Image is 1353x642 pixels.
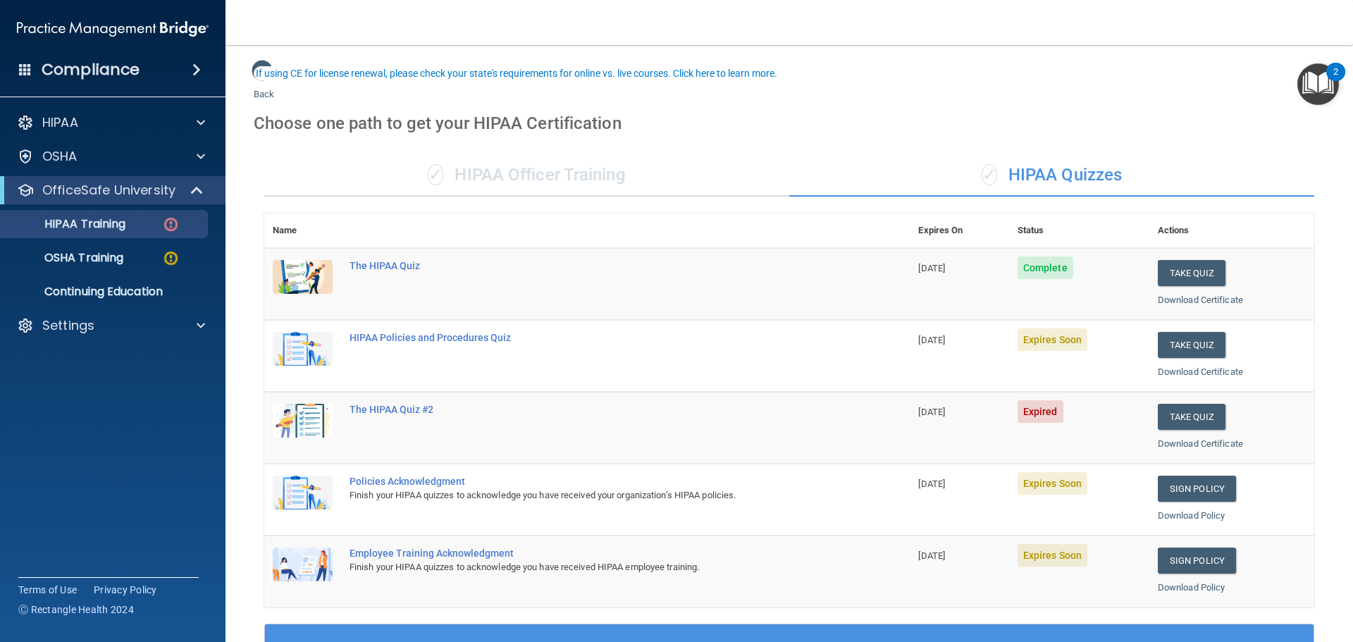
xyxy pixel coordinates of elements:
[17,317,205,334] a: Settings
[42,317,94,334] p: Settings
[1018,472,1087,495] span: Expires Soon
[1158,582,1225,593] a: Download Policy
[1158,438,1243,449] a: Download Certificate
[1158,548,1236,574] a: Sign Policy
[17,148,205,165] a: OSHA
[918,263,945,273] span: [DATE]
[9,285,202,299] p: Continuing Education
[918,550,945,561] span: [DATE]
[1158,260,1225,286] button: Take Quiz
[9,217,125,231] p: HIPAA Training
[1158,366,1243,377] a: Download Certificate
[1018,400,1063,423] span: Expired
[1018,544,1087,567] span: Expires Soon
[910,214,1008,248] th: Expires On
[1018,257,1073,279] span: Complete
[254,72,274,99] a: Back
[162,216,180,233] img: danger-circle.6113f641.png
[254,103,1325,144] div: Choose one path to get your HIPAA Certification
[350,332,839,343] div: HIPAA Policies and Procedures Quiz
[1297,63,1339,105] button: Open Resource Center, 2 new notifications
[1009,214,1149,248] th: Status
[350,548,839,559] div: Employee Training Acknowledgment
[1158,404,1225,430] button: Take Quiz
[42,148,78,165] p: OSHA
[1158,476,1236,502] a: Sign Policy
[1018,328,1087,351] span: Expires Soon
[350,487,839,504] div: Finish your HIPAA quizzes to acknowledge you have received your organization’s HIPAA policies.
[1158,332,1225,358] button: Take Quiz
[428,164,443,185] span: ✓
[42,114,78,131] p: HIPAA
[42,182,175,199] p: OfficeSafe University
[94,583,157,597] a: Privacy Policy
[264,214,341,248] th: Name
[918,335,945,345] span: [DATE]
[1158,295,1243,305] a: Download Certificate
[42,60,140,80] h4: Compliance
[9,251,123,265] p: OSHA Training
[918,479,945,489] span: [DATE]
[350,559,839,576] div: Finish your HIPAA quizzes to acknowledge you have received HIPAA employee training.
[789,154,1314,197] div: HIPAA Quizzes
[1149,214,1314,248] th: Actions
[162,249,180,267] img: warning-circle.0cc9ac19.png
[254,66,779,80] button: If using CE for license renewal, please check your state's requirements for online vs. live cours...
[350,404,839,415] div: The HIPAA Quiz #2
[18,603,134,617] span: Ⓒ Rectangle Health 2024
[982,164,997,185] span: ✓
[17,182,204,199] a: OfficeSafe University
[1158,510,1225,521] a: Download Policy
[918,407,945,417] span: [DATE]
[17,15,209,43] img: PMB logo
[350,260,839,271] div: The HIPAA Quiz
[256,68,777,78] div: If using CE for license renewal, please check your state's requirements for online vs. live cours...
[350,476,839,487] div: Policies Acknowledgment
[264,154,789,197] div: HIPAA Officer Training
[17,114,205,131] a: HIPAA
[18,583,77,597] a: Terms of Use
[1333,72,1338,90] div: 2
